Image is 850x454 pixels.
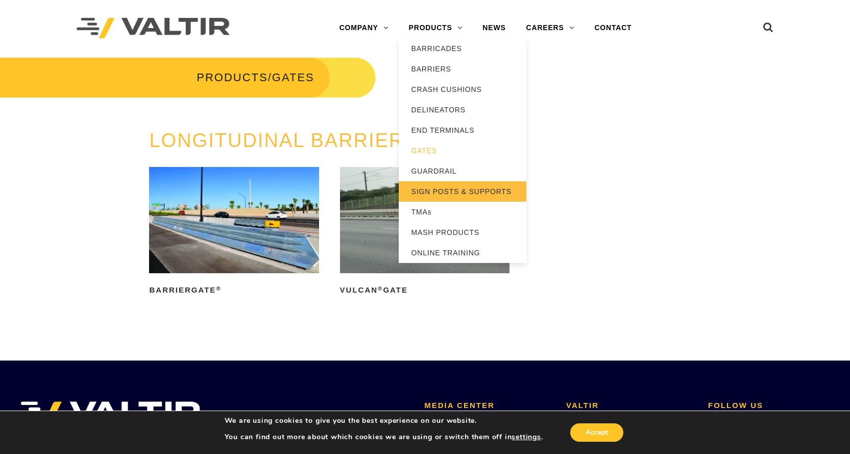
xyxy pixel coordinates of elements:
sup: ® [216,285,221,292]
a: TMAs [399,202,526,222]
a: SIGN POSTS & SUPPORTS [399,181,526,202]
h2: VALTIR [566,401,693,410]
h2: MEDIA CENTER [424,401,551,410]
a: COMPANY [329,18,399,38]
img: Valtir [77,18,230,39]
a: MASH PRODUCTS [399,222,526,243]
a: CAREERS [516,18,585,38]
h2: Vulcan Gate [340,282,509,299]
h2: BarrierGate [149,282,319,299]
p: We are using cookies to give you the best experience on our website. [225,416,543,425]
a: CONTACT [584,18,642,38]
sup: ® [378,285,383,292]
a: CRASH CUSHIONS [399,79,526,100]
a: BARRIERS [399,59,526,79]
a: NEWS [472,18,516,38]
span: GATES [272,71,314,84]
a: BARRICADES [399,38,526,59]
a: BarrierGate® [149,167,319,298]
a: PRODUCTS [197,71,268,84]
a: Vulcan®Gate [340,167,509,298]
a: GATES [399,140,526,161]
a: DELINEATORS [399,100,526,120]
button: Accept [570,423,623,442]
p: You can find out more about which cookies we are using or switch them off in . [225,433,543,442]
img: VALTIR [15,401,201,427]
a: LONGITUDINAL BARRIER GATES [149,130,479,151]
a: GUARDRAIL [399,161,526,181]
a: END TERMINALS [399,120,526,140]
a: PRODUCTS [399,18,473,38]
button: settings [512,433,541,442]
a: ONLINE TRAINING [399,243,526,263]
h2: FOLLOW US [708,401,835,410]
